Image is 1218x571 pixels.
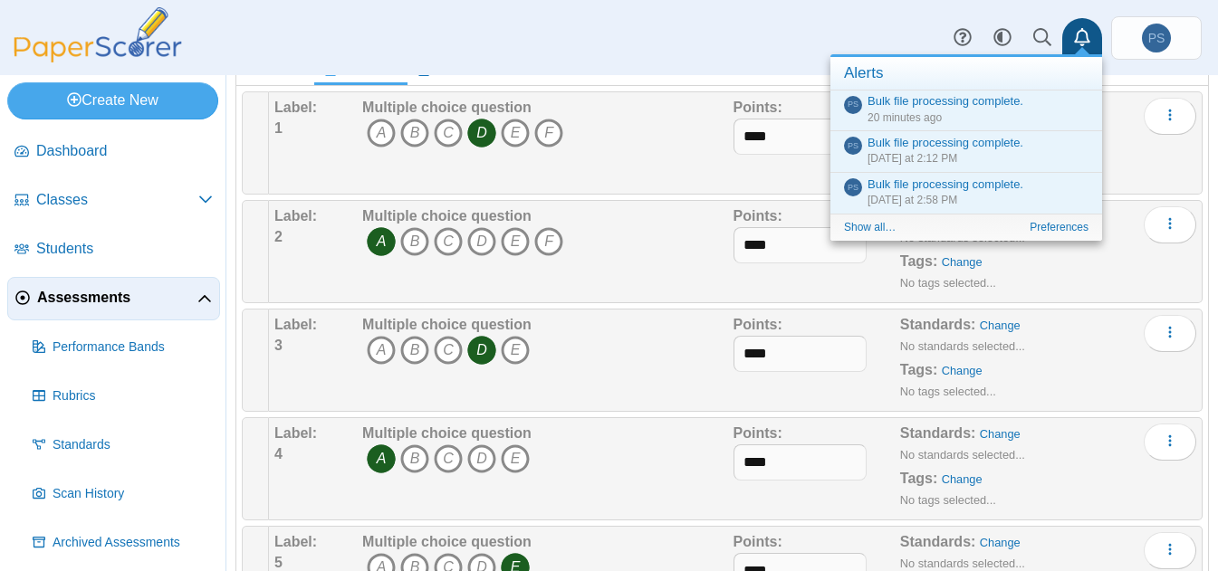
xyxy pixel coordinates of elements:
[25,472,220,516] a: Scan History
[534,227,563,256] i: F
[1030,221,1089,233] a: Preferences
[900,471,937,486] b: Tags:
[434,336,463,365] i: C
[844,221,896,233] a: Show all…
[1148,32,1165,44] span: Patrick Stephens
[7,7,188,62] img: PaperScorer
[900,231,1025,244] small: No standards selected...
[1111,16,1202,60] a: Patrick Stephens
[37,288,197,308] span: Assessments
[868,136,1023,149] a: Bulk file processing complete.
[942,472,983,486] a: Change
[1144,423,1196,460] button: More options
[274,338,283,353] b: 3
[367,227,396,256] i: A
[25,326,220,369] a: Performance Bands
[7,130,220,174] a: Dashboard
[501,444,530,473] i: E
[7,179,220,223] a: Classes
[868,94,1023,108] a: Bulk file processing complete.
[274,208,317,224] b: Label:
[1142,24,1171,52] span: Patrick Stephens
[844,137,862,155] a: Patrick Stephens
[844,178,862,196] a: Patrick Stephens
[868,111,942,124] time: Sep 21, 2025 at 3:18 PM
[25,423,220,467] a: Standards
[467,227,496,256] i: D
[900,425,976,441] b: Standards:
[734,208,782,224] b: Points:
[274,555,283,570] b: 5
[534,119,563,148] i: F
[900,534,976,549] b: Standards:
[734,100,782,115] b: Points:
[53,387,213,405] span: Rubrics
[53,338,213,357] span: Performance Bands
[868,194,957,206] time: Sep 19, 2025 at 2:58 PM
[900,557,1025,570] small: No standards selected...
[980,319,1021,332] a: Change
[848,100,858,109] span: Patrick Stephens
[900,339,1025,353] small: No standards selected...
[434,119,463,148] i: C
[434,444,463,473] i: C
[1144,98,1196,134] button: More options
[7,50,188,65] a: PaperScorer
[900,317,976,332] b: Standards:
[400,336,429,365] i: B
[53,534,213,552] span: Archived Assessments
[362,100,532,115] b: Multiple choice question
[1144,206,1196,243] button: More options
[900,493,996,507] small: No tags selected...
[362,208,532,224] b: Multiple choice question
[1062,18,1102,58] a: Alerts
[274,317,317,332] b: Label:
[36,239,213,259] span: Students
[400,119,429,148] i: B
[53,485,213,503] span: Scan History
[367,444,396,473] i: A
[7,228,220,271] a: Students
[274,446,283,462] b: 4
[467,119,496,148] i: D
[367,336,396,365] i: A
[362,534,532,549] b: Multiple choice question
[900,385,996,398] small: No tags selected...
[900,276,996,290] small: No tags selected...
[980,427,1021,441] a: Change
[868,152,957,165] time: Sep 21, 2025 at 2:12 PM
[844,96,862,114] a: Patrick Stephens
[362,317,532,332] b: Multiple choice question
[274,100,317,115] b: Label:
[734,534,782,549] b: Points:
[734,425,782,441] b: Points:
[900,362,937,377] b: Tags:
[900,253,937,269] b: Tags:
[467,336,496,365] i: D
[1144,532,1196,568] button: More options
[400,444,429,473] i: B
[25,375,220,418] a: Rubrics
[848,184,858,192] span: Patrick Stephens
[942,255,983,269] a: Change
[848,142,858,150] span: Patrick Stephens
[734,317,782,332] b: Points:
[501,227,530,256] i: E
[400,227,429,256] i: B
[367,119,396,148] i: A
[25,521,220,565] a: Archived Assessments
[980,536,1021,549] a: Change
[36,141,213,161] span: Dashboard
[274,534,317,549] b: Label:
[274,229,283,244] b: 2
[900,448,1025,462] small: No standards selected...
[830,57,1102,90] h3: Alerts
[7,277,220,320] a: Assessments
[868,177,1023,191] a: Bulk file processing complete.
[434,227,463,256] i: C
[7,82,218,119] a: Create New
[36,190,198,210] span: Classes
[274,120,283,136] b: 1
[501,119,530,148] i: E
[467,444,496,473] i: D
